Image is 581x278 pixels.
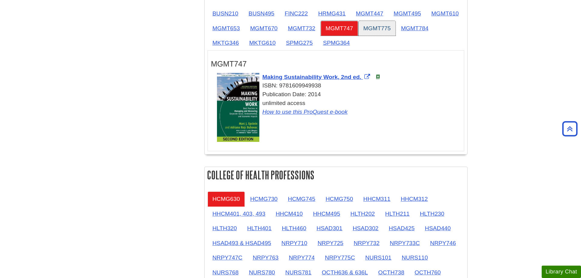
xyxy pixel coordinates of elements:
[217,99,461,116] div: unlimited access
[321,21,358,36] a: MGMT747
[320,250,360,265] a: NRPY775C
[217,90,461,99] div: Publication Date: 2014
[542,266,581,278] button: Library Chat
[318,35,355,50] a: SPMG364
[277,236,312,250] a: NRPY710
[348,221,383,236] a: HSAD302
[384,221,419,236] a: HSAD425
[312,221,347,236] a: HSAD301
[245,21,283,36] a: MGMT670
[242,221,277,236] a: HLTH401
[425,236,461,250] a: NRPY746
[389,6,426,21] a: MGMT495
[217,81,461,90] div: ISBN: 9781609949938
[396,191,433,206] a: HHCM312
[244,6,279,21] a: BUSN495
[313,236,348,250] a: NRPY725
[262,74,372,80] a: Link opens in new window
[262,109,348,115] a: How to use this ProQuest e-book
[208,191,245,206] a: HCMG630
[205,167,467,183] h2: College of Health Professions
[415,206,449,221] a: HLTH230
[397,250,432,265] a: NURS110
[359,191,396,206] a: HHCM311
[208,35,244,50] a: MKTG346
[248,250,283,265] a: NRPY763
[346,206,380,221] a: HLTH202
[283,191,320,206] a: HCMG745
[262,74,361,80] span: Making Sustainability Work, 2nd ed.
[208,221,242,236] a: HLTH320
[396,21,433,36] a: MGMT784
[359,21,396,36] a: MGMT775
[208,21,245,36] a: MGMT653
[208,6,243,21] a: BUSN210
[426,6,464,21] a: MGMT610
[360,250,396,265] a: NURS101
[277,221,311,236] a: HLTH460
[420,221,455,236] a: HSAD440
[376,74,380,79] img: e-Book
[280,6,313,21] a: FINC222
[244,35,280,50] a: MKTG610
[211,60,461,68] h3: MGMT747
[208,236,276,250] a: HSAD493 & HSAD495
[271,206,308,221] a: HHCM410
[284,250,320,265] a: NRPY774
[560,125,579,133] a: Back to Top
[308,206,345,221] a: HHCM495
[349,236,384,250] a: NRPY732
[380,206,415,221] a: HLTH211
[208,250,247,265] a: NRPY747C
[321,191,358,206] a: HCMG750
[313,6,350,21] a: HRMG431
[281,35,318,50] a: SPMG275
[385,236,425,250] a: NRPY733C
[245,191,283,206] a: HCMG730
[208,206,270,221] a: HHCM401, 403, 493
[283,21,320,36] a: MGMT732
[351,6,388,21] a: MGMT447
[217,73,259,142] img: Cover Art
